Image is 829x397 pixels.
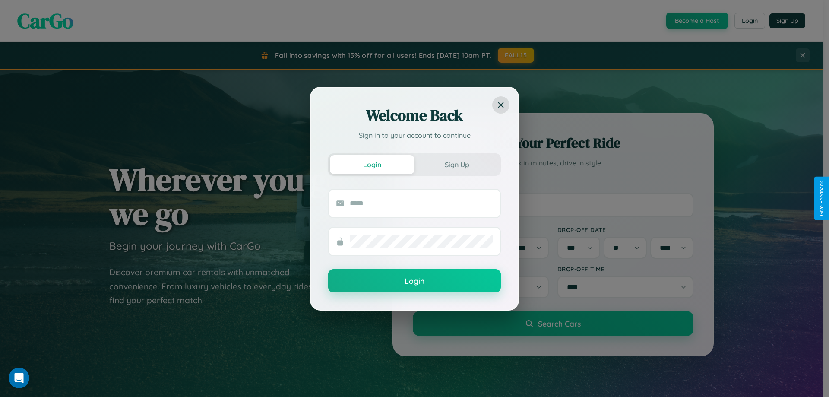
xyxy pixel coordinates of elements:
[328,130,501,140] p: Sign in to your account to continue
[9,368,29,388] iframe: Intercom live chat
[819,181,825,216] div: Give Feedback
[330,155,414,174] button: Login
[328,105,501,126] h2: Welcome Back
[328,269,501,292] button: Login
[414,155,499,174] button: Sign Up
